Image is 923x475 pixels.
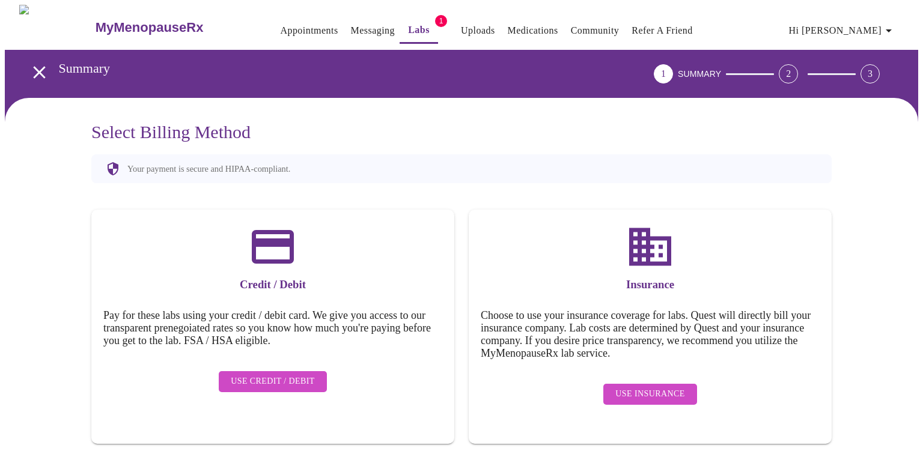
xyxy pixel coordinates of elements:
[94,7,251,49] a: MyMenopauseRx
[615,387,684,402] span: Use Insurance
[461,22,495,39] a: Uploads
[603,384,696,405] button: Use Insurance
[275,19,343,43] button: Appointments
[571,22,620,39] a: Community
[400,18,438,44] button: Labs
[789,22,896,39] span: Hi [PERSON_NAME]
[103,278,442,291] h3: Credit / Debit
[654,64,673,83] div: 1
[280,22,338,39] a: Appointments
[22,55,57,90] button: open drawer
[435,15,447,27] span: 1
[456,19,500,43] button: Uploads
[627,19,698,43] button: Refer a Friend
[19,5,94,50] img: MyMenopauseRx Logo
[408,22,430,38] a: Labs
[103,309,442,347] h5: Pay for these labs using your credit / debit card. We give you access to our transparent prenegoi...
[784,19,901,43] button: Hi [PERSON_NAME]
[351,22,395,39] a: Messaging
[231,374,315,389] span: Use Credit / Debit
[59,61,587,76] h3: Summary
[346,19,400,43] button: Messaging
[481,309,820,360] h5: Choose to use your insurance coverage for labs. Quest will directly bill your insurance company. ...
[96,20,204,35] h3: MyMenopauseRx
[503,19,563,43] button: Medications
[632,22,693,39] a: Refer a Friend
[481,278,820,291] h3: Insurance
[566,19,624,43] button: Community
[91,122,832,142] h3: Select Billing Method
[219,371,327,392] button: Use Credit / Debit
[678,69,721,79] span: SUMMARY
[127,164,290,174] p: Your payment is secure and HIPAA-compliant.
[779,64,798,83] div: 2
[861,64,880,83] div: 3
[508,22,558,39] a: Medications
